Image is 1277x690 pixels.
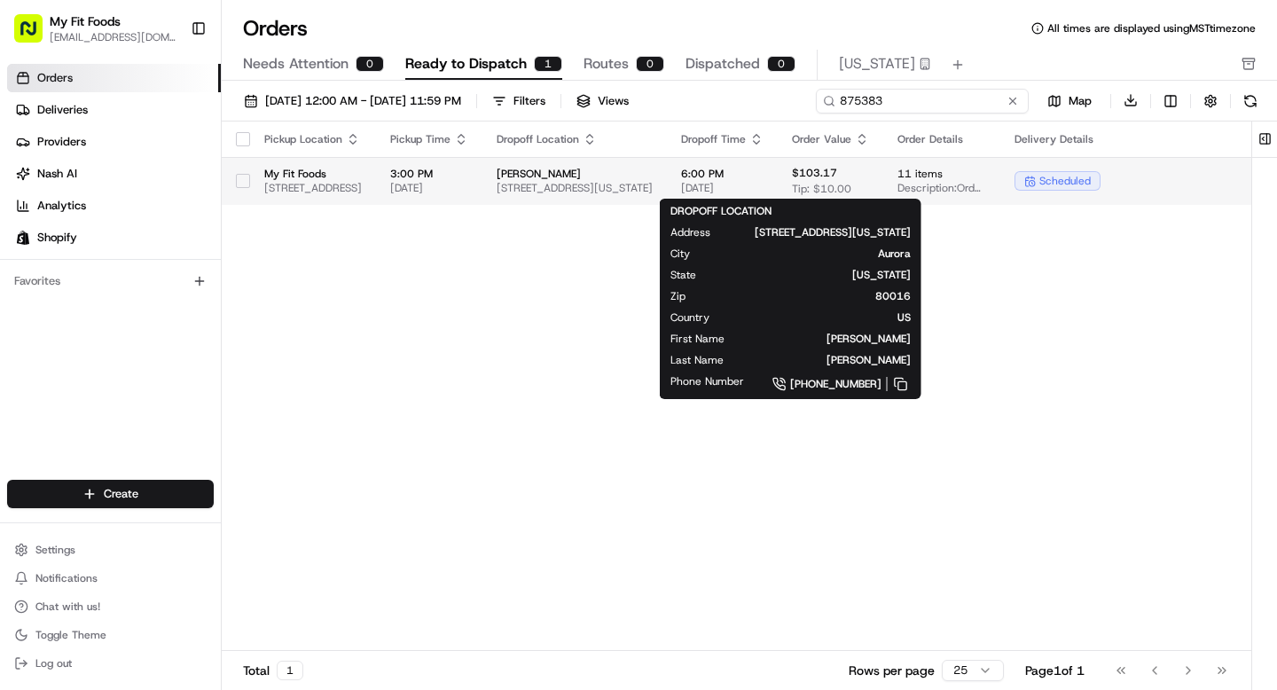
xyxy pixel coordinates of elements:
[670,247,690,261] span: City
[7,64,221,92] a: Orders
[50,12,121,30] button: My Fit Foods
[753,332,911,346] span: [PERSON_NAME]
[767,56,795,72] div: 0
[497,181,653,195] span: [STREET_ADDRESS][US_STATE]
[37,134,86,150] span: Providers
[356,56,384,72] div: 0
[681,181,764,195] span: [DATE]
[513,93,545,109] div: Filters
[264,181,362,195] span: [STREET_ADDRESS]
[80,187,244,201] div: We're available if you need us!
[1039,174,1091,188] span: scheduled
[18,18,53,53] img: Nash
[7,192,221,220] a: Analytics
[598,93,629,109] span: Views
[302,175,323,196] button: Start new chat
[168,349,285,366] span: API Documentation
[405,53,527,74] span: Ready to Dispatch
[718,247,911,261] span: Aurora
[7,267,214,295] div: Favorites
[35,543,75,557] span: Settings
[739,225,911,239] span: [STREET_ADDRESS][US_STATE]
[18,231,119,245] div: Past conversations
[670,374,744,388] span: Phone Number
[484,89,553,114] button: Filters
[243,661,303,680] div: Total
[265,93,461,109] span: [DATE] 12:00 AM - [DATE] 11:59 PM
[80,169,291,187] div: Start new chat
[636,56,664,72] div: 0
[192,275,199,289] span: •
[849,662,935,679] p: Rows per page
[7,623,214,647] button: Toggle Theme
[202,275,239,289] span: [DATE]
[35,571,98,585] span: Notifications
[816,89,1029,114] input: Type to search
[11,341,143,373] a: 📗Knowledge Base
[35,276,50,290] img: 1736555255976-a54dd68f-1ca7-489b-9aae-adbdc363a1c4
[534,56,562,72] div: 1
[37,166,77,182] span: Nash AI
[7,7,184,50] button: My Fit Foods[EMAIL_ADDRESS][DOMAIN_NAME]
[725,268,911,282] span: [US_STATE]
[37,198,86,214] span: Analytics
[670,353,724,367] span: Last Name
[839,53,915,74] span: [US_STATE]
[46,114,293,133] input: Clear
[584,53,629,74] span: Routes
[568,89,637,114] button: Views
[752,353,911,367] span: [PERSON_NAME]
[18,350,32,365] div: 📗
[686,53,760,74] span: Dispatched
[18,71,323,99] p: Welcome 👋
[50,30,176,44] button: [EMAIL_ADDRESS][DOMAIN_NAME]
[7,594,214,619] button: Chat with us!
[18,258,46,293] img: Wisdom Oko
[35,656,72,670] span: Log out
[37,169,69,201] img: 8571987876998_91fb9ceb93ad5c398215_72.jpg
[1036,90,1103,112] button: Map
[897,181,986,195] span: Description: Order #875383, Customer: [PERSON_NAME], Customer's 15 Order, [US_STATE], Day: [DATE]...
[35,600,100,614] span: Chat with us!
[897,167,986,181] span: 11 items
[7,480,214,508] button: Create
[897,132,986,146] div: Order Details
[497,132,653,146] div: Dropoff Location
[264,132,362,146] div: Pickup Location
[738,310,911,325] span: US
[243,14,308,43] h1: Orders
[1238,89,1263,114] button: Refresh
[7,160,221,188] a: Nash AI
[275,227,323,248] button: See all
[792,166,837,180] span: $103.17
[670,332,725,346] span: First Name
[714,289,911,303] span: 80016
[236,89,469,114] button: [DATE] 12:00 AM - [DATE] 11:59 PM
[125,391,215,405] a: Powered byPylon
[277,661,303,680] div: 1
[1069,93,1092,109] span: Map
[35,349,136,366] span: Knowledge Base
[792,182,851,196] span: Tip: $10.00
[18,169,50,201] img: 1736555255976-a54dd68f-1ca7-489b-9aae-adbdc363a1c4
[37,230,77,246] span: Shopify
[176,392,215,405] span: Pylon
[670,289,686,303] span: Zip
[390,167,468,181] span: 3:00 PM
[772,374,911,394] a: [PHONE_NUMBER]
[670,268,696,282] span: State
[497,167,653,181] span: [PERSON_NAME]
[1015,132,1227,146] div: Delivery Details
[37,102,88,118] span: Deliveries
[35,628,106,642] span: Toggle Theme
[7,651,214,676] button: Log out
[104,486,138,502] span: Create
[681,132,764,146] div: Dropoff Time
[7,223,221,252] a: Shopify
[16,231,30,245] img: Shopify logo
[150,350,164,365] div: 💻
[670,310,709,325] span: Country
[792,132,869,146] div: Order Value
[7,537,214,562] button: Settings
